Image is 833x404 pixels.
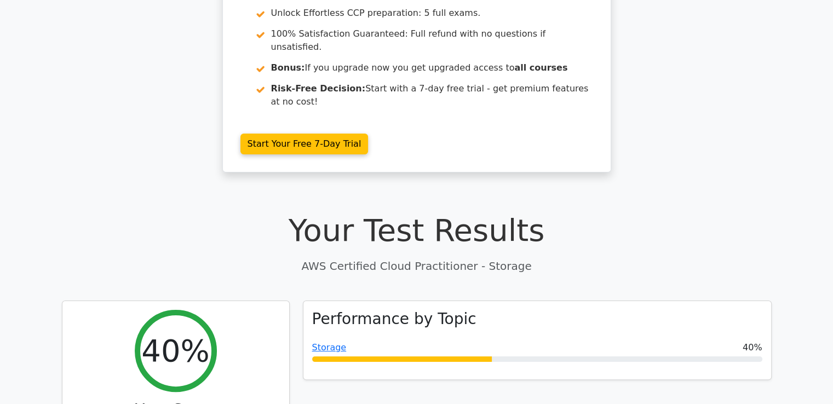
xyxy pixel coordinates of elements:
p: AWS Certified Cloud Practitioner - Storage [62,258,772,274]
h1: Your Test Results [62,212,772,249]
h2: 40% [141,332,209,369]
h3: Performance by Topic [312,310,476,328]
span: 40% [743,341,762,354]
a: Start Your Free 7-Day Trial [240,134,369,154]
a: Storage [312,342,347,353]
